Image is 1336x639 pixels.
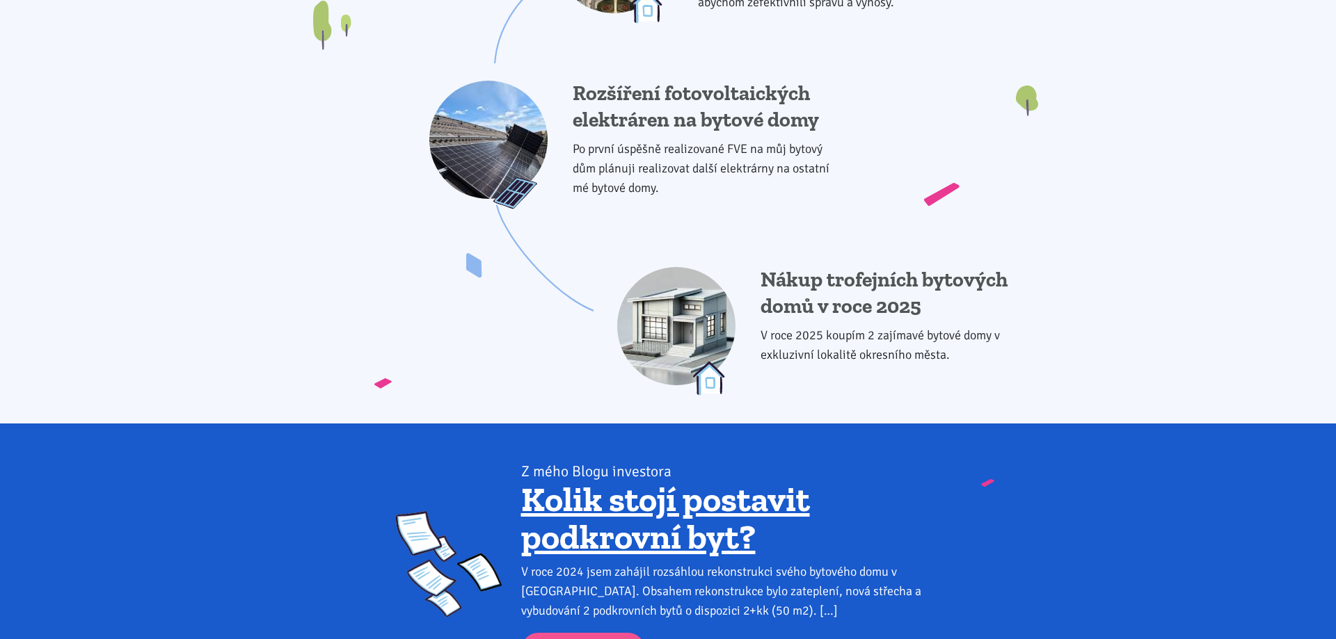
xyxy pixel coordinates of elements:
a: Kolik stojí postavit podkrovní byt? [521,478,810,558]
div: V roce 2024 jsem zahájil rozsáhlou rekonstrukci svého bytového domu v [GEOGRAPHIC_DATA]. Obsahem ... [521,562,941,620]
p: V roce 2025 koupím 2 zajímavé bytové domy v exkluzivní lokalitě okresního města. [761,325,1035,364]
p: Po první úspěšně realizované FVE na můj bytový dům plánuji realizovat další elektrárny na ostatní... [573,139,847,197]
h4: Nákup trofejních bytových domů v roce 2025 [761,267,1035,319]
h4: Rozšíření fotovoltaických elektráren na bytové domy [573,81,847,133]
div: Z mého Blogu investora [521,462,941,481]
